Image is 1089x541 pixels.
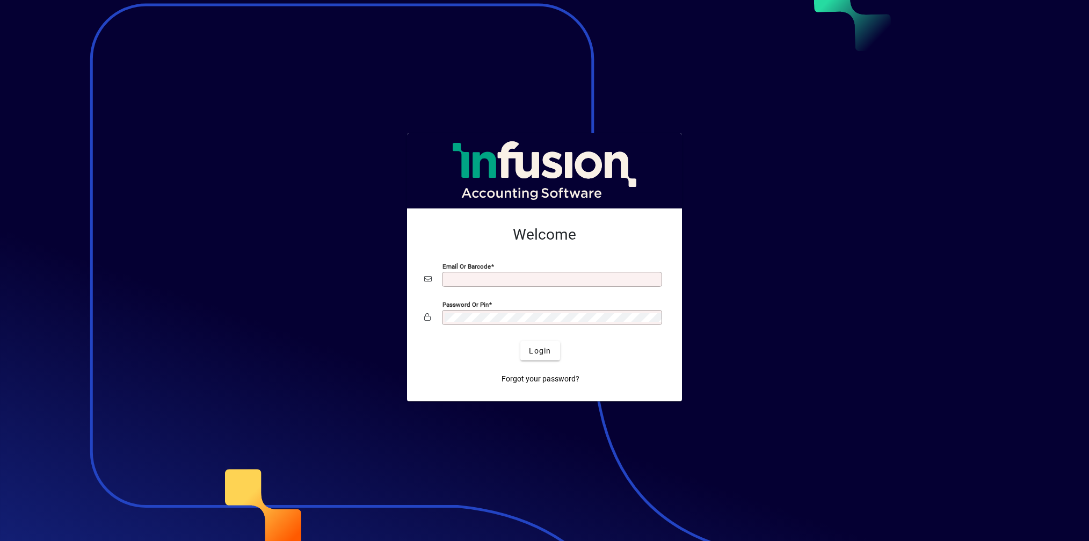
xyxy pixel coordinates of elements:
mat-label: Password or Pin [442,301,489,308]
a: Forgot your password? [497,369,584,388]
h2: Welcome [424,226,665,244]
span: Login [529,345,551,357]
button: Login [520,341,560,360]
span: Forgot your password? [502,373,579,385]
mat-label: Email or Barcode [442,263,491,270]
